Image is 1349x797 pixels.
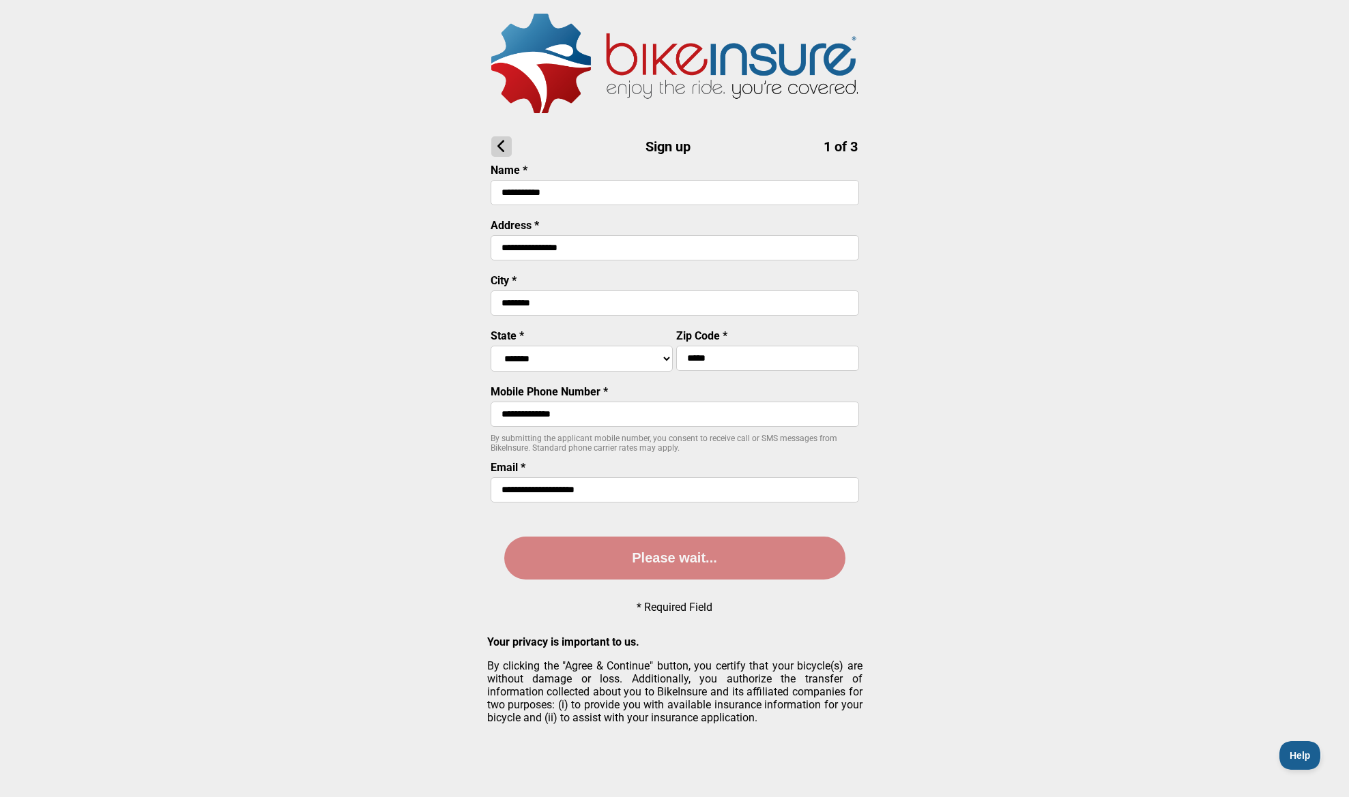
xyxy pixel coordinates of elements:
span: 1 of 3 [824,138,858,155]
p: * Required Field [637,601,712,614]
label: Name * [491,164,527,177]
label: Email * [491,461,525,474]
iframe: Toggle Customer Support [1279,741,1322,770]
strong: Your privacy is important to us. [487,635,639,648]
label: Zip Code * [676,329,727,342]
h1: Sign up [491,136,858,157]
p: By submitting the applicant mobile number, you consent to receive call or SMS messages from BikeI... [491,434,859,453]
label: City * [491,274,517,287]
label: Mobile Phone Number * [491,385,608,398]
label: Address * [491,219,539,232]
label: State * [491,329,524,342]
p: By clicking the "Agree & Continue" button, you certify that your bicycle(s) are without damage or... [487,659,862,724]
